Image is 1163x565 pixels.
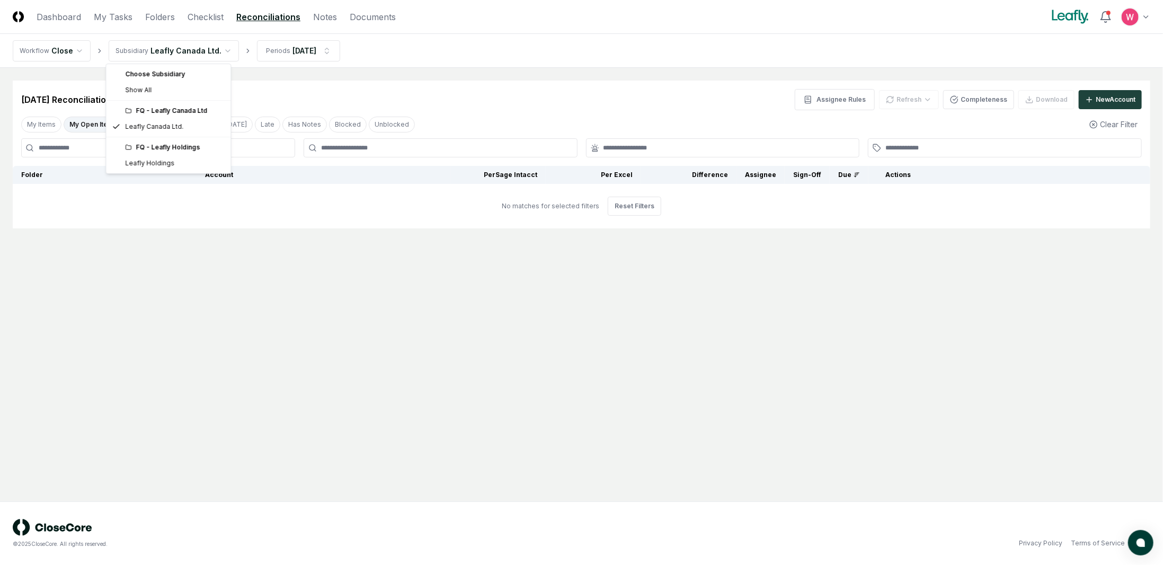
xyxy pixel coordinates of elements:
[125,143,224,152] div: FQ - Leafly Holdings
[108,66,228,82] div: Choose Subsidiary
[125,106,224,116] div: FQ - Leafly Canada Ltd
[125,122,183,131] div: Leafly Canada Ltd.
[125,85,152,95] span: Show All
[125,158,174,168] div: Leafly Holdings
